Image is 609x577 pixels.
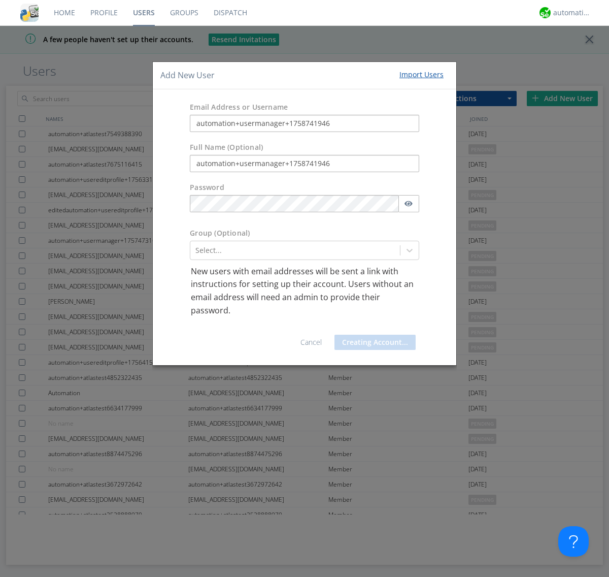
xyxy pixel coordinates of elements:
h4: Add New User [160,70,215,81]
button: Creating Account... [334,335,416,350]
div: automation+atlas [553,8,591,18]
div: Import Users [399,70,444,80]
p: New users with email addresses will be sent a link with instructions for setting up their account... [191,265,418,317]
a: Cancel [300,337,322,347]
input: Julie Appleseed [190,155,419,172]
input: e.g. email@address.com, Housekeeping1 [190,115,419,132]
label: Group (Optional) [190,228,250,238]
label: Full Name (Optional) [190,142,263,152]
img: d2d01cd9b4174d08988066c6d424eccd [539,7,551,18]
label: Password [190,182,224,193]
img: cddb5a64eb264b2086981ab96f4c1ba7 [20,4,39,22]
label: Email Address or Username [190,102,288,112]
